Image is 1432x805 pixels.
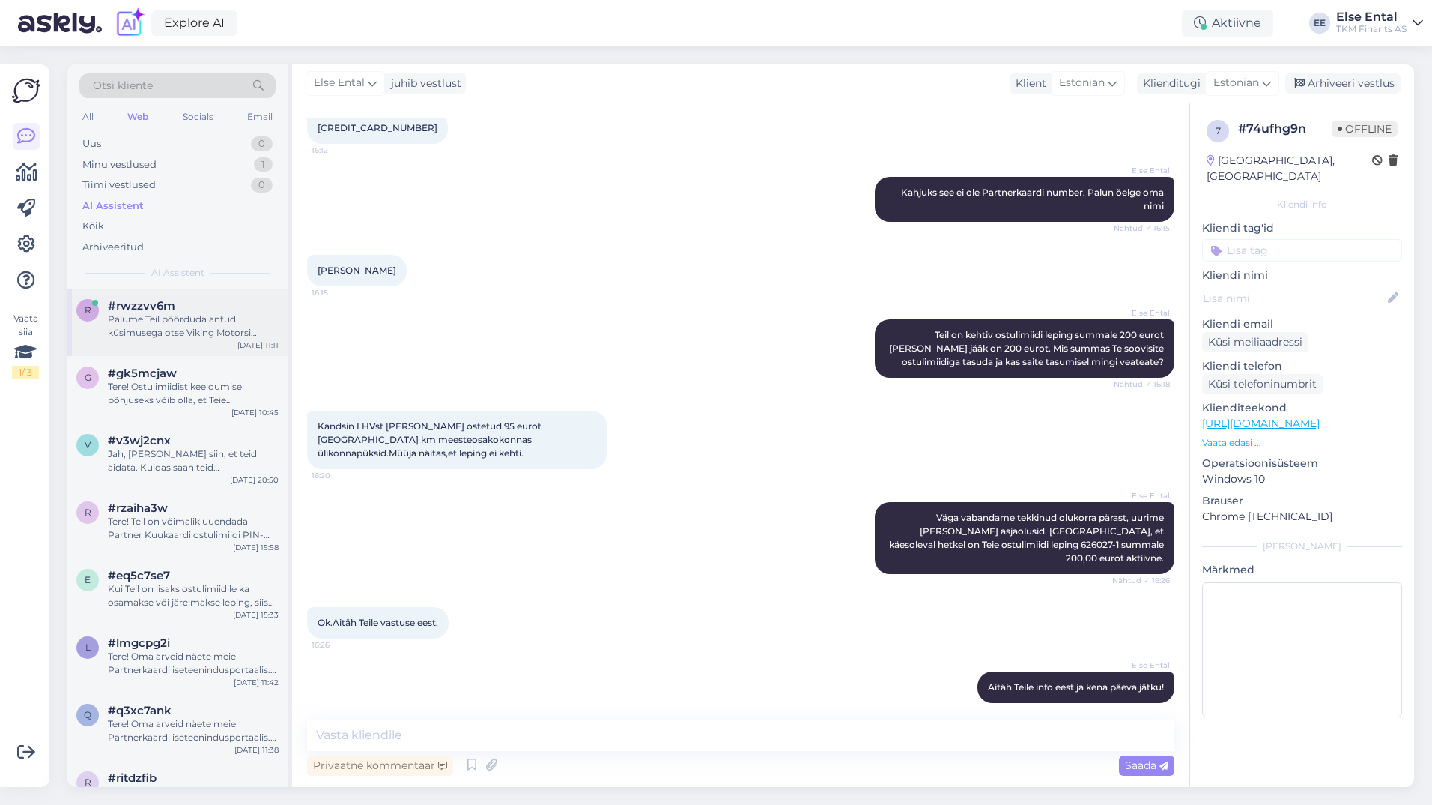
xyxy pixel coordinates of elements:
[1202,436,1402,450] p: Vaata edasi ...
[151,266,204,280] span: AI Assistent
[108,380,279,407] div: Tere! Ostulimiidist keeldumise põhjuseks võib olla, et Teie krediidihinnang ostulimiidi taotlemis...
[93,78,153,94] span: Otsi kliente
[234,744,279,756] div: [DATE] 11:38
[1114,490,1170,501] span: Else Ental
[1112,575,1170,586] span: Nähtud ✓ 16:26
[124,107,151,127] div: Web
[79,107,97,127] div: All
[231,407,279,418] div: [DATE] 10:45
[108,582,279,609] div: Kui Teil on lisaks ostulimiidile ka osamakse või järelmakse leping, siis tuleb partnerkontol olev...
[180,107,216,127] div: Socials
[314,75,365,91] span: Else Ental
[12,366,39,379] div: 1 / 3
[108,299,175,313] span: #rwzzvv6m
[85,574,91,585] span: e
[244,107,276,127] div: Email
[82,136,101,151] div: Uus
[108,447,279,474] div: Jah, [PERSON_NAME] siin, et teid aidata. Kuidas saan teid [PERSON_NAME] aidata seoses meie teenus...
[85,372,91,383] span: g
[108,515,279,542] div: Tere! Teil on võimalik uuendada Partner Kuukaardi ostulimiidi PIN-koodi Partnerkaardi iseteenindu...
[1202,316,1402,332] p: Kliendi email
[108,367,177,380] span: #gk5mcjaw
[251,178,273,193] div: 0
[385,76,461,91] div: juhib vestlust
[82,199,144,214] div: AI Assistent
[234,677,279,688] div: [DATE] 11:42
[82,178,156,193] div: Tiimi vestlused
[233,609,279,621] div: [DATE] 15:33
[233,542,279,553] div: [DATE] 15:58
[318,122,437,133] span: [CREDIT_CARD_NUMBER]
[251,136,273,151] div: 0
[254,157,273,172] div: 1
[318,265,396,276] span: [PERSON_NAME]
[988,681,1164,693] span: Aitäh Teile info eest ja kena päeva jätku!
[1336,11,1407,23] div: Else Ental
[108,717,279,744] div: Tere! Oma arveid näete meie Partnerkaardi iseteenindusportaalis. [MEDICAL_DATA] [DOMAIN_NAME] [PE...
[1207,153,1372,184] div: [GEOGRAPHIC_DATA], [GEOGRAPHIC_DATA]
[1010,76,1046,91] div: Klient
[85,439,91,450] span: v
[12,312,39,379] div: Vaata siia
[1114,307,1170,319] span: Else Ental
[114,7,145,39] img: explore-ai
[85,777,91,788] span: r
[1202,332,1308,352] div: Küsi meiliaadressi
[1114,223,1170,234] span: Nähtud ✓ 16:15
[108,501,168,515] span: #rzaiha3w
[1202,493,1402,509] p: Brauser
[307,756,453,776] div: Privaatne kommentaar
[889,512,1166,564] span: Väga vabandame tekkinud olukorra pärast, uurime [PERSON_NAME] asjaolusid. [GEOGRAPHIC_DATA], et k...
[1213,75,1259,91] span: Estonian
[108,434,171,447] span: #v3wj2cnx
[85,304,91,316] span: r
[1202,268,1402,283] p: Kliendi nimi
[1238,120,1332,138] div: # 74ufhg9n
[84,709,91,720] span: q
[85,507,91,518] span: r
[312,470,368,481] span: 16:20
[1336,23,1407,35] div: TKM Finants AS
[82,157,157,172] div: Minu vestlused
[1114,704,1170,715] span: 16:27
[1202,220,1402,236] p: Kliendi tag'id
[82,240,144,255] div: Arhiveeritud
[1202,562,1402,578] p: Märkmed
[318,617,438,628] span: Ok.Aitäh Teile vastuse eest.
[1114,379,1170,390] span: Nähtud ✓ 16:18
[1336,11,1423,35] a: Else EntalTKM Finants AS
[12,76,40,105] img: Askly Logo
[1114,660,1170,671] span: Else Ental
[108,313,279,340] div: Palume Teil pöörduda antud küsimusega otse Viking Motorsi [PERSON_NAME] puudub selle kohta info.
[1182,10,1273,37] div: Aktiivne
[151,10,237,36] a: Explore AI
[108,771,157,785] span: #ritdzfib
[1114,165,1170,176] span: Else Ental
[1202,509,1402,525] p: Chrome [TECHNICAL_ID]
[237,340,279,351] div: [DATE] 11:11
[1202,358,1402,374] p: Kliendi telefon
[108,650,279,677] div: Tere! Oma arveid näete meie Partnerkaardi iseteenindusportaalis. [MEDICAL_DATA] [DOMAIN_NAME] [PE...
[230,474,279,486] div: [DATE] 20:50
[108,704,172,717] span: #q3xc7ank
[1203,290,1385,307] input: Lisa nimi
[1202,540,1402,553] div: [PERSON_NAME]
[312,145,368,156] span: 16:12
[85,642,91,653] span: l
[1202,456,1402,471] p: Operatsioonisüsteem
[108,636,170,650] span: #lmgcpg2i
[889,329,1166,367] span: Teil on kehtiv ostulimiidi leping summale 200 eurot [PERSON_NAME] jääk on 200 eurot. Mis summas T...
[108,569,170,582] span: #eq5c7se7
[1202,198,1402,211] div: Kliendi info
[318,420,544,459] span: Kandsin LHVst [PERSON_NAME] ostetud.95 eurot [GEOGRAPHIC_DATA] km meesteosakokonnas ülikonnapüksi...
[1285,73,1401,94] div: Arhiveeri vestlus
[1059,75,1105,91] span: Estonian
[1216,125,1221,136] span: 7
[1125,759,1168,772] span: Saada
[312,287,368,298] span: 16:15
[1202,374,1323,394] div: Küsi telefoninumbrit
[1202,239,1402,262] input: Lisa tag
[82,219,104,234] div: Kõik
[312,639,368,651] span: 16:26
[901,187,1166,211] span: Kahjuks see ei ole Partnerkaardi number. Palun öelge oma nimi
